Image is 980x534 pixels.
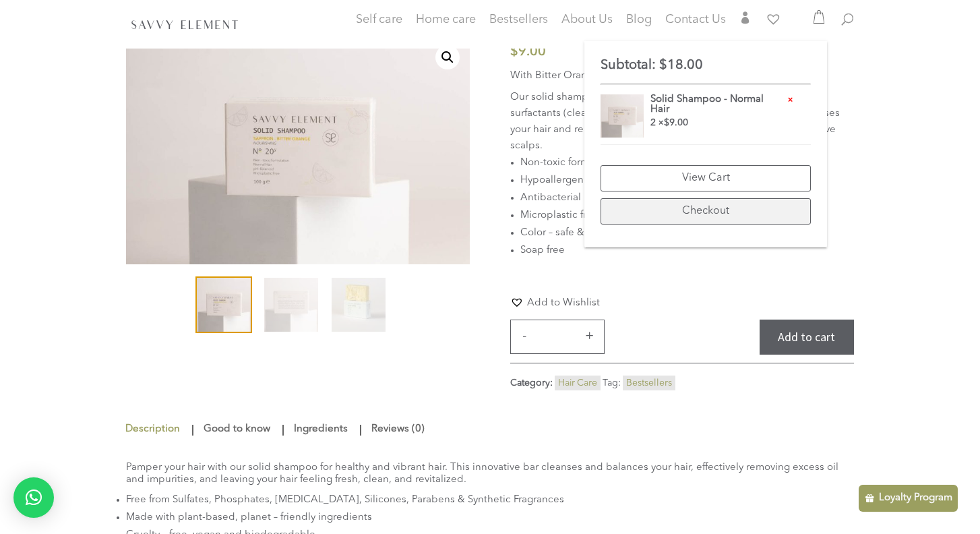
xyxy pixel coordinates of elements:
li: Non-toxic formulation [520,154,854,172]
img: SavvyElement [129,17,241,31]
bdi: 9.00 [510,45,546,59]
span: Blog [626,13,652,26]
p: Pamper your hair with our solid shampoo for healthy and vibrant hair. This innovative bar cleanse... [126,462,854,492]
span: Free from Sulfates, Phosphates, [MEDICAL_DATA], Silicones, Parabens & Synthetic Fragrances [126,495,564,505]
p: Our solid shampoo for normal hair to oily hair is m [510,90,854,154]
li: Antibacterial [520,189,854,207]
a: View Cart [601,165,811,191]
li: Hypoallergenic [520,172,854,189]
a: Home care [416,15,476,42]
a: Add to Wishlist [510,295,600,309]
li: Color – safe & pH balanced [520,225,854,242]
span: Solid Shampoo - Normal Hair [650,94,811,118]
strong: Subtotal: [601,59,656,72]
li: Soap free [520,242,854,260]
img: Solid Shampoo - Normal Hair - Image 2 [264,278,318,332]
a: Ingredients [290,417,351,442]
span: Tag: [603,378,621,388]
a: About Us [561,15,613,28]
a: View full-screen image gallery [435,45,460,69]
a: Bestsellers [626,378,672,388]
span:  [739,11,752,24]
a: Contact Us [665,15,726,28]
img: Solid Shampoo for Normal Hair by Savvy Element [601,94,644,138]
span: $ [510,45,518,59]
span: Self care [356,13,402,26]
span: Contact Us [665,13,726,26]
span: Category: [510,378,553,388]
span: About Us [561,13,613,26]
a: Self care [356,15,402,42]
p: Loyalty Program [879,490,952,506]
input: Product quantity [537,320,577,354]
a: Blog [626,15,652,28]
a: Good to know [200,417,274,442]
span: 2 × [650,118,688,127]
p: With Bitter Orange & Saffron Extracts [510,68,854,90]
a: Hair Care [558,378,597,388]
span: Add to Wishlist [527,298,600,308]
span: $ [664,118,669,127]
bdi: 9.00 [664,118,688,127]
span: Remove this item [785,95,795,105]
bdi: 18.00 [659,59,703,72]
a: Description [125,417,183,442]
a: Reviews (0) [368,417,428,442]
li: Microplastic free [520,207,854,225]
a:  [739,11,752,28]
button: - [514,328,534,344]
img: Solid Shampoo - Normal Hair - Image 3 [332,278,386,332]
button: Add to cart [760,320,854,355]
a: Checkout [601,198,811,225]
a: Bestsellers [489,15,548,28]
img: Solid Shampoo for Normal Hair by Savvy Element [197,278,251,332]
li: Made with plant-based, planet – friendly ingredients [126,509,854,527]
button: + [580,328,600,344]
span: $ [659,59,667,72]
span: Bestsellers [489,13,548,26]
span: Home care [416,13,476,26]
